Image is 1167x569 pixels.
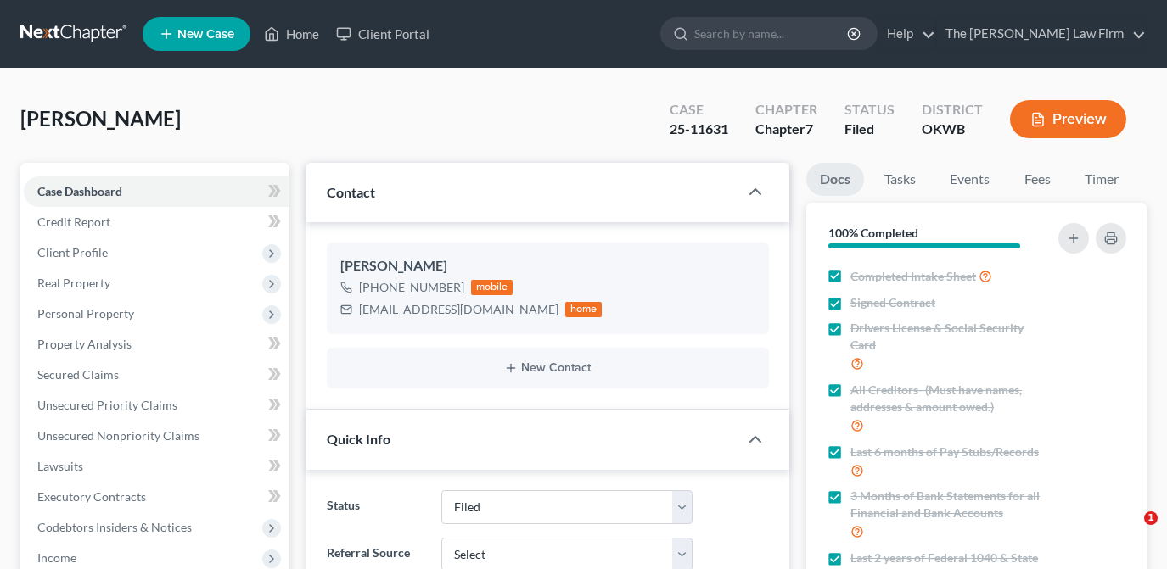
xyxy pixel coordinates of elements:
[24,390,289,421] a: Unsecured Priority Claims
[24,482,289,512] a: Executory Contracts
[1010,100,1126,138] button: Preview
[37,276,110,290] span: Real Property
[327,431,390,447] span: Quick Info
[850,488,1047,522] span: 3 Months of Bank Statements for all Financial and Bank Accounts
[805,120,813,137] span: 7
[670,100,728,120] div: Case
[37,489,146,504] span: Executory Contracts
[37,398,177,412] span: Unsecured Priority Claims
[37,459,83,473] span: Lawsuits
[694,18,850,49] input: Search by name...
[37,550,76,565] span: Income
[850,320,1047,354] span: Drivers License & Social Security Card
[37,367,119,382] span: Secured Claims
[850,294,935,311] span: Signed Contract
[37,215,110,229] span: Credit Report
[37,306,134,321] span: Personal Property
[328,19,438,49] a: Client Portal
[37,337,132,351] span: Property Analysis
[471,280,513,295] div: mobile
[24,176,289,207] a: Case Dashboard
[37,428,199,443] span: Unsecured Nonpriority Claims
[844,120,895,139] div: Filed
[828,226,918,240] strong: 100% Completed
[1010,163,1064,196] a: Fees
[755,120,817,139] div: Chapter
[1144,511,1158,525] span: 1
[24,360,289,390] a: Secured Claims
[340,256,755,276] div: [PERSON_NAME]
[37,520,192,534] span: Codebtors Insiders & Notices
[327,184,375,200] span: Contact
[37,184,122,198] span: Case Dashboard
[850,443,1039,460] span: Last 6 months of Pay Stubs/Records
[878,19,935,49] a: Help
[318,490,433,524] label: Status
[936,163,1003,196] a: Events
[20,106,181,131] span: [PERSON_NAME]
[24,329,289,360] a: Property Analysis
[24,207,289,237] a: Credit Report
[922,120,983,139] div: OKWB
[937,19,1146,49] a: The [PERSON_NAME] Law Firm
[24,451,289,482] a: Lawsuits
[922,100,983,120] div: District
[850,268,976,285] span: Completed Intake Sheet
[1109,511,1150,552] iframe: Intercom live chat
[359,301,558,318] div: [EMAIL_ADDRESS][DOMAIN_NAME]
[850,382,1047,416] span: All Creditors- (Must have names, addresses & amount owed.)
[177,28,234,41] span: New Case
[670,120,728,139] div: 25-11631
[1071,163,1132,196] a: Timer
[359,279,464,296] div: [PHONE_NUMBER]
[844,100,895,120] div: Status
[565,302,603,317] div: home
[340,361,755,375] button: New Contact
[255,19,328,49] a: Home
[755,100,817,120] div: Chapter
[37,245,108,259] span: Client Profile
[24,421,289,451] a: Unsecured Nonpriority Claims
[806,163,864,196] a: Docs
[871,163,929,196] a: Tasks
